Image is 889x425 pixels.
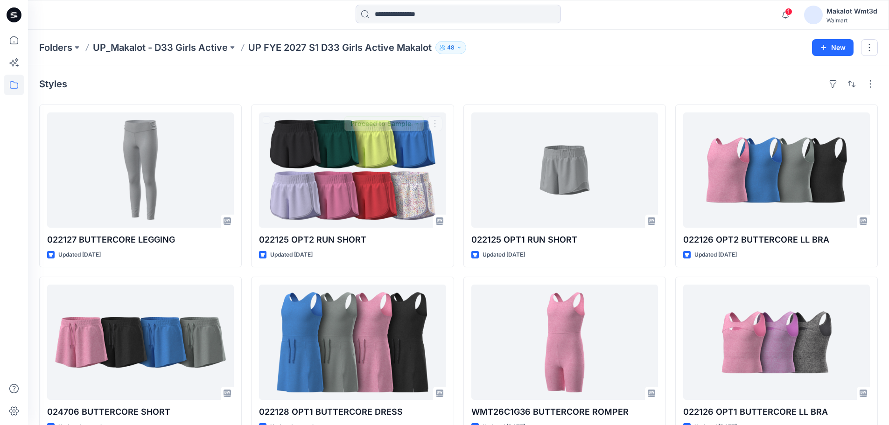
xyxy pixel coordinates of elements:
a: 022128 OPT1 BUTTERCORE DRESS [259,285,446,400]
p: 022125 OPT1 RUN SHORT [471,233,658,246]
a: 022127 BUTTERCORE LEGGING [47,112,234,228]
img: avatar [804,6,823,24]
a: 022125 OPT1 RUN SHORT [471,112,658,228]
p: UP FYE 2027 S1 D33 Girls Active Makalot [248,41,432,54]
a: 024706 BUTTERCORE SHORT [47,285,234,400]
a: WMT26C1G36 BUTTERCORE ROMPER [471,285,658,400]
p: Updated [DATE] [270,250,313,260]
p: WMT26C1G36 BUTTERCORE ROMPER [471,405,658,418]
p: 024706 BUTTERCORE SHORT [47,405,234,418]
a: Folders [39,41,72,54]
div: Makalot Wmt3d [826,6,877,17]
p: 022128 OPT1 BUTTERCORE DRESS [259,405,446,418]
p: 022126 OPT1 BUTTERCORE LL BRA [683,405,870,418]
p: 022125 OPT2 RUN SHORT [259,233,446,246]
span: 1 [785,8,792,15]
a: 022125 OPT2 RUN SHORT [259,112,446,228]
p: Updated [DATE] [483,250,525,260]
button: New [812,39,854,56]
a: 022126 OPT2 BUTTERCORE LL BRA [683,112,870,228]
p: 022127 BUTTERCORE LEGGING [47,233,234,246]
div: Walmart [826,17,877,24]
p: 48 [447,42,455,53]
button: 48 [435,41,466,54]
a: 022126 OPT1 BUTTERCORE LL BRA [683,285,870,400]
h4: Styles [39,78,67,90]
a: UP_Makalot - D33 Girls Active [93,41,228,54]
p: 022126 OPT2 BUTTERCORE LL BRA [683,233,870,246]
p: Updated [DATE] [58,250,101,260]
p: Updated [DATE] [694,250,737,260]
